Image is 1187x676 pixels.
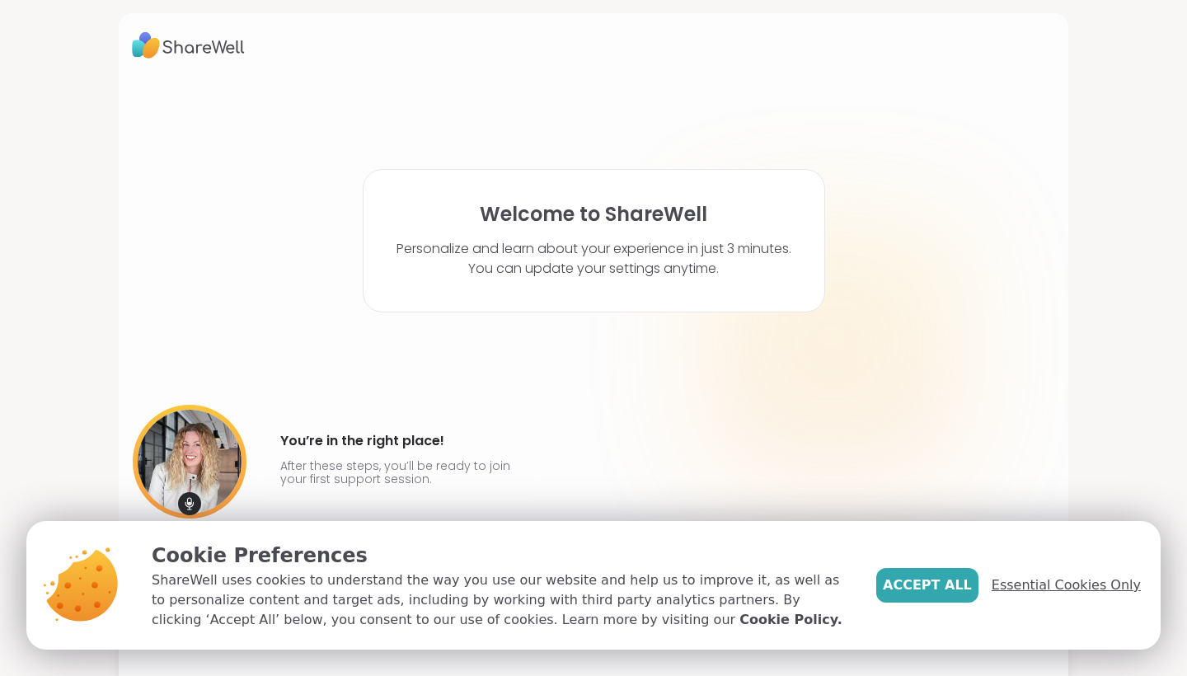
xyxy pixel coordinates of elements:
[152,541,850,570] p: Cookie Preferences
[178,492,201,515] img: mic icon
[133,405,246,519] img: User image
[152,570,850,630] p: ShareWell uses cookies to understand the way you use our website and help us to improve it, as we...
[739,610,842,630] a: Cookie Policy.
[396,239,791,279] p: Personalize and learn about your experience in just 3 minutes. You can update your settings anytime.
[280,428,518,454] h4: You’re in the right place!
[480,203,707,226] h1: Welcome to ShareWell
[132,26,245,64] img: ShareWell Logo
[883,575,972,595] span: Accept All
[280,459,518,486] p: After these steps, you’ll be ready to join your first support session.
[876,568,978,603] button: Accept All
[992,575,1141,595] span: Essential Cookies Only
